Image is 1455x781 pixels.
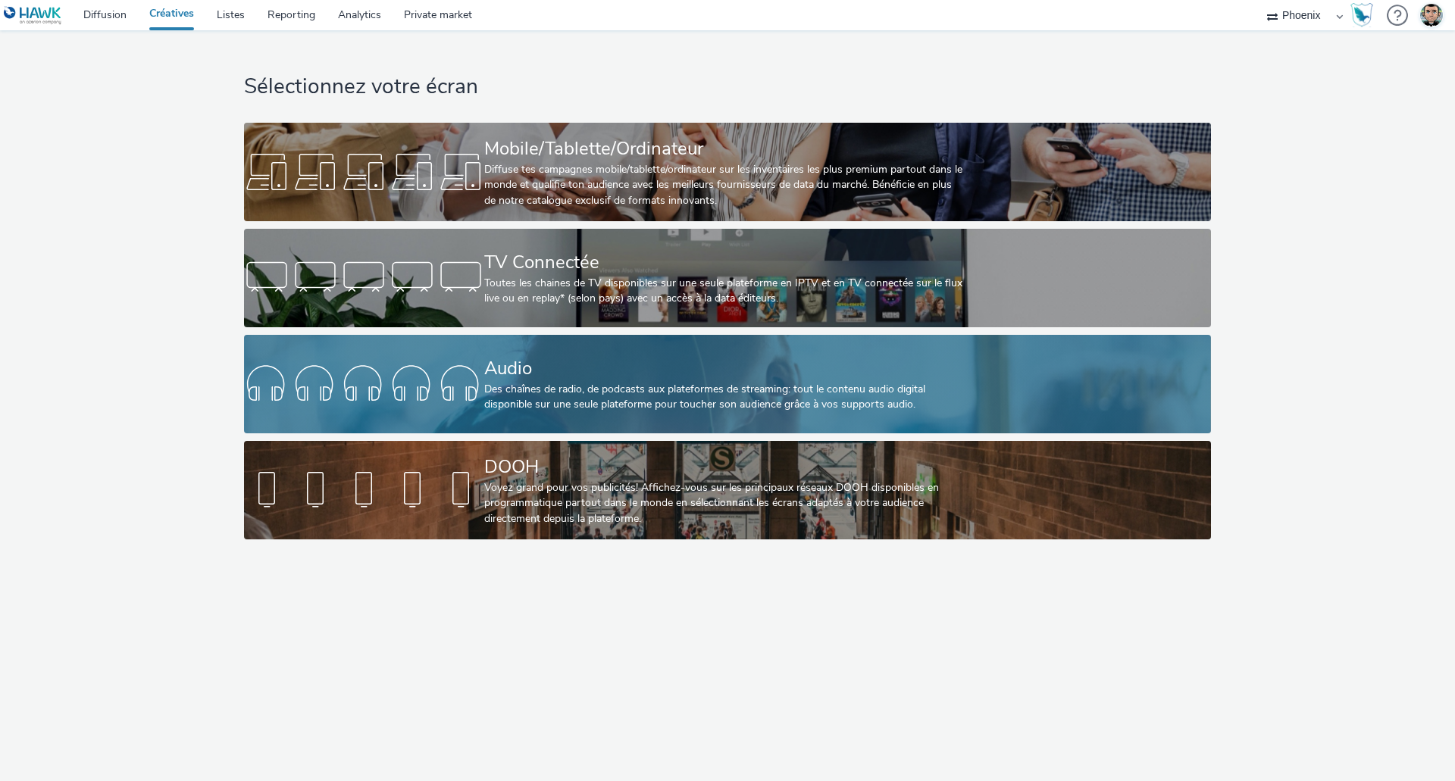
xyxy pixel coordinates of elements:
a: DOOHVoyez grand pour vos publicités! Affichez-vous sur les principaux réseaux DOOH disponibles en... [244,441,1210,539]
div: Toutes les chaines de TV disponibles sur une seule plateforme en IPTV et en TV connectée sur le f... [484,276,965,307]
img: Hawk Academy [1350,3,1373,27]
a: Mobile/Tablette/OrdinateurDiffuse tes campagnes mobile/tablette/ordinateur sur les inventaires le... [244,123,1210,221]
div: DOOH [484,454,965,480]
a: Hawk Academy [1350,3,1379,27]
div: Audio [484,355,965,382]
div: Voyez grand pour vos publicités! Affichez-vous sur les principaux réseaux DOOH disponibles en pro... [484,480,965,526]
img: undefined Logo [4,6,62,25]
a: AudioDes chaînes de radio, de podcasts aux plateformes de streaming: tout le contenu audio digita... [244,335,1210,433]
div: Mobile/Tablette/Ordinateur [484,136,965,162]
div: Diffuse tes campagnes mobile/tablette/ordinateur sur les inventaires les plus premium partout dan... [484,162,965,208]
img: Thibaut CAVET [1420,4,1443,27]
h1: Sélectionnez votre écran [244,73,1210,102]
a: TV ConnectéeToutes les chaines de TV disponibles sur une seule plateforme en IPTV et en TV connec... [244,229,1210,327]
div: TV Connectée [484,249,965,276]
div: Des chaînes de radio, de podcasts aux plateformes de streaming: tout le contenu audio digital dis... [484,382,965,413]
